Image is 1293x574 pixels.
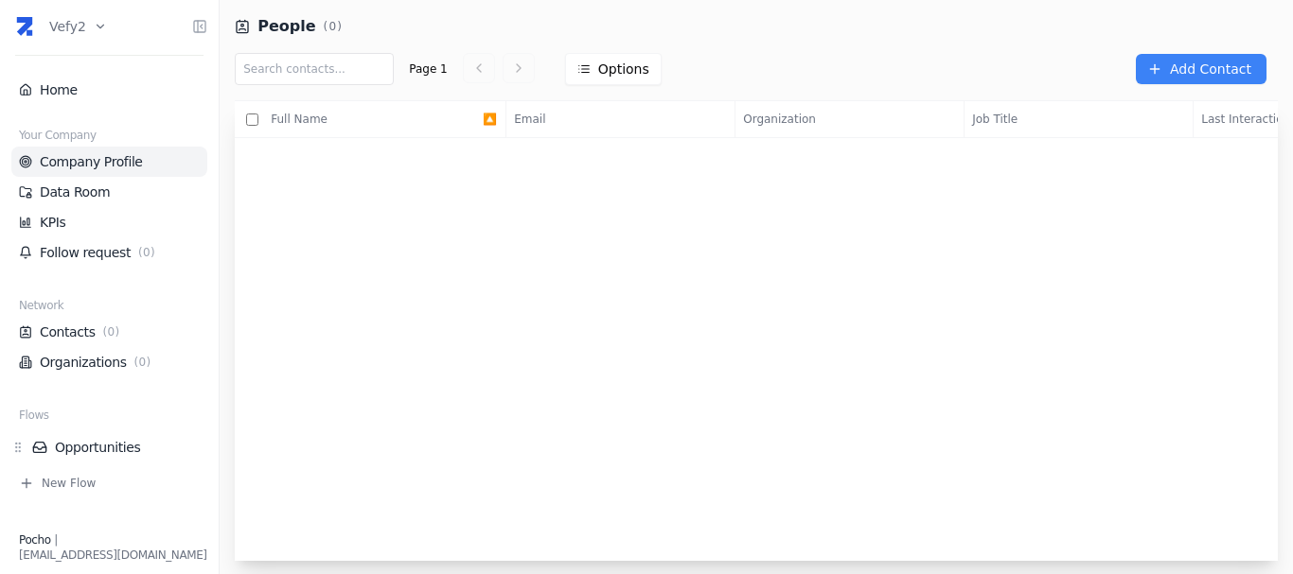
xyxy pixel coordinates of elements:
div: Your Company [11,128,207,147]
a: Add Contact [1136,54,1266,84]
span: Job Title [972,112,1184,127]
span: Organization [743,112,955,127]
a: Home [19,80,200,99]
a: KPIs [19,213,200,232]
li: Page 1 [401,61,463,77]
span: Email [514,112,726,127]
span: ( 0 ) [134,245,159,260]
div: 🔼 [271,112,505,127]
span: ( 0 ) [99,324,124,339]
button: New Flow [11,476,207,491]
span: Add Contact [1170,60,1251,78]
a: Company Profile [19,152,200,171]
input: Search contacts... [235,53,394,85]
a: Contacts(0) [19,322,200,341]
span: Pocho [19,533,51,547]
a: Follow request(0) [19,243,200,262]
span: ( 0 ) [131,355,155,370]
div: Network [11,298,207,317]
span: Options [598,60,649,78]
span: Full Name [271,112,483,127]
a: Opportunities [32,438,207,457]
a: Organizations(0) [19,353,200,372]
span: Flows [19,408,49,423]
div: Opportunities [11,438,207,457]
div: [EMAIL_ADDRESS][DOMAIN_NAME] [19,548,207,563]
span: ( 0 ) [324,19,344,34]
button: Options [565,53,662,85]
div: People [235,15,756,38]
a: Data Room [19,183,200,201]
div: | [19,532,207,548]
button: Vefy2 [49,6,107,47]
